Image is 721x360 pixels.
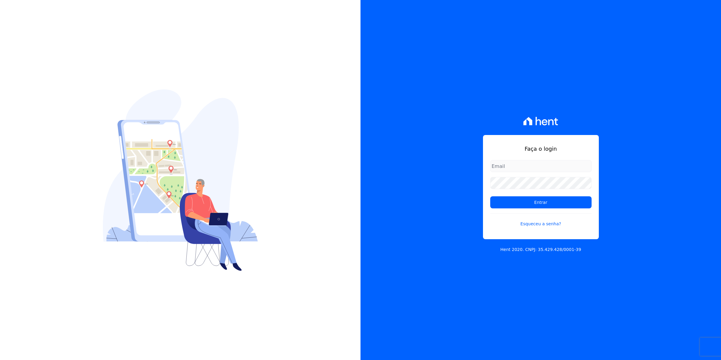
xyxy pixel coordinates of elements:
img: Login [103,89,258,271]
a: Esqueceu a senha? [490,213,592,227]
input: Email [490,160,592,172]
input: Entrar [490,196,592,208]
p: Hent 2020. CNPJ: 35.429.428/0001-39 [500,246,581,253]
h1: Faça o login [490,145,592,153]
